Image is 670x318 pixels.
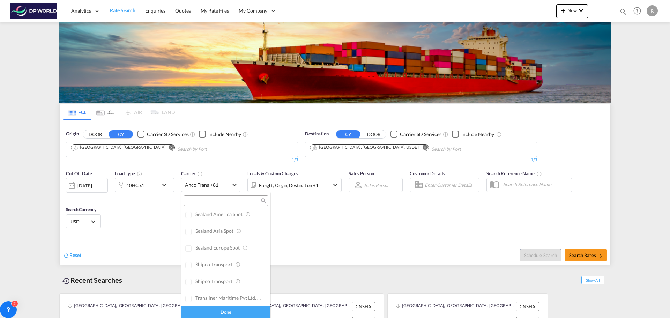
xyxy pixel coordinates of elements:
[195,228,265,235] div: Sealand Asia spot
[260,198,266,204] md-icon: icon-magnify
[195,245,265,251] div: Sealand Europe spot
[243,245,249,251] md-icon: s18 icon-information-outline
[195,278,265,285] div: Shipco Transport
[195,261,265,268] div: Shipco Transport
[235,261,241,268] md-icon: s18 icon-information-outline
[195,295,265,302] div: Transliner Maritime Pvt Ltd.
[236,228,243,234] md-icon: s18 icon-information-outline
[235,278,241,284] md-icon: s18 icon-information-outline
[181,306,270,318] div: Done
[245,211,252,217] md-icon: s18 icon-information-outline
[195,211,265,218] div: Sealand America spot
[259,295,265,301] md-icon: s18 icon-information-outline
